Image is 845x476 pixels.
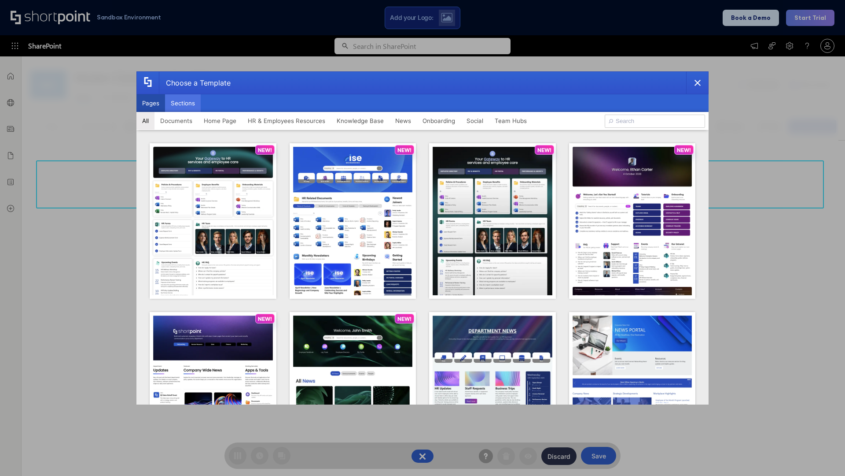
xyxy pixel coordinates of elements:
button: HR & Employees Resources [242,112,331,130]
button: Sections [165,94,201,112]
p: NEW! [258,316,272,322]
button: Pages [136,94,165,112]
button: Home Page [198,112,242,130]
button: Social [461,112,489,130]
p: NEW! [397,316,411,322]
p: NEW! [397,147,411,153]
button: All [136,112,154,130]
button: Documents [154,112,198,130]
iframe: Chat Widget [687,374,845,476]
button: News [389,112,417,130]
button: Knowledge Base [331,112,389,130]
p: NEW! [677,147,691,153]
p: NEW! [258,147,272,153]
input: Search [605,115,705,128]
button: Team Hubs [489,112,533,130]
div: template selector [136,71,709,405]
p: NEW! [537,147,551,153]
div: Choose a Template [159,72,231,94]
button: Onboarding [417,112,461,130]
